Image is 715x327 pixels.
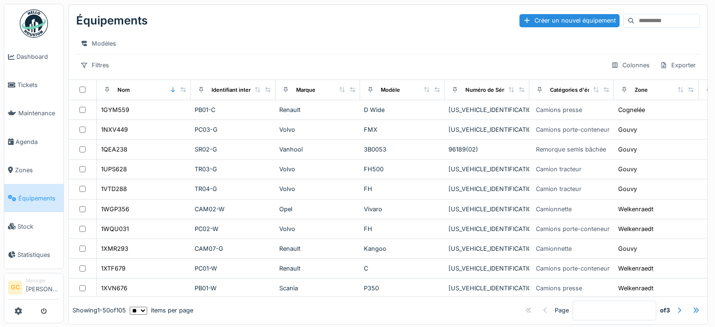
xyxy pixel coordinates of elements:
div: Camions presse [536,284,582,293]
div: Gouvy [618,145,637,154]
div: 3B0053 [364,145,441,154]
div: [US_VEHICLE_IDENTIFICATION_NUMBER]-01 [448,125,526,134]
div: Kangoo [364,244,441,253]
div: 1WQU031 [101,224,129,233]
div: Camion tracteur [536,184,581,193]
div: Showing 1 - 50 of 105 [72,306,126,315]
div: Welkenraedt [618,264,653,273]
a: Stock [4,212,63,240]
div: Volvo [279,165,356,174]
div: Colonnes [607,58,654,72]
div: Catégories d'équipement [550,86,615,94]
div: TR03-G [195,165,272,174]
div: 1XMR293 [101,244,128,253]
a: Tickets [4,71,63,99]
div: Camionnette [536,244,572,253]
div: Gouvy [618,244,637,253]
div: Volvo [279,184,356,193]
img: Badge_color-CXgf-gQk.svg [20,9,48,38]
div: TR04-G [195,184,272,193]
div: Renault [279,244,356,253]
div: Équipements [76,8,148,33]
div: FH500 [364,165,441,174]
div: Camions porte-conteneurs [536,264,613,273]
div: 1GYM559 [101,105,129,114]
div: [US_VEHICLE_IDENTIFICATION_NUMBER]-01 [448,165,526,174]
div: FH [364,224,441,233]
div: Gouvy [618,165,637,174]
span: Statistiques [17,250,60,259]
div: 1NXV449 [101,125,128,134]
div: Welkenraedt [618,224,653,233]
div: [US_VEHICLE_IDENTIFICATION_NUMBER]-01 [448,224,526,233]
div: [US_VEHICLE_IDENTIFICATION_NUMBER] [448,244,526,253]
div: Zone [635,86,648,94]
div: 1VTD288 [101,184,127,193]
div: CAM07-G [195,244,272,253]
div: PC01-W [195,264,272,273]
div: P350 [364,284,441,293]
div: Page [555,306,569,315]
a: Maintenance [4,99,63,128]
div: Gouvy [618,184,637,193]
div: C [364,264,441,273]
div: Volvo [279,125,356,134]
div: Vanhool [279,145,356,154]
div: SR02-G [195,145,272,154]
a: Agenda [4,128,63,156]
strong: of 3 [660,306,670,315]
span: Tickets [17,80,60,89]
a: Statistiques [4,240,63,269]
a: Zones [4,156,63,184]
div: Numéro de Série [465,86,509,94]
div: PC02-W [195,224,272,233]
span: Agenda [16,137,60,146]
div: Camions porte-conteneurs [536,125,613,134]
div: 1XVN676 [101,284,127,293]
li: GC [8,280,22,295]
div: CAM02-W [195,205,272,214]
div: Opel [279,205,356,214]
div: Camions porte-conteneurs [536,224,613,233]
div: items per page [130,306,193,315]
div: Volvo [279,224,356,233]
span: Stock [17,222,60,231]
div: Modèles [76,37,120,50]
div: Marque [296,86,315,94]
span: Équipements [18,194,60,203]
div: FH [364,184,441,193]
div: Camions presse [536,105,582,114]
div: FMX [364,125,441,134]
span: Dashboard [16,52,60,61]
a: GC Manager[PERSON_NAME] [8,277,60,300]
div: [US_VEHICLE_IDENTIFICATION_NUMBER]-01 [448,284,526,293]
div: 1QEA238 [101,145,127,154]
span: Zones [15,166,60,175]
div: Cognelée [618,105,645,114]
div: Remorque semis bâchée [536,145,606,154]
div: Scania [279,284,356,293]
div: [US_VEHICLE_IDENTIFICATION_NUMBER]-01 [448,205,526,214]
div: Nom [118,86,130,94]
a: Équipements [4,184,63,212]
div: 1UPS628 [101,165,127,174]
div: Camionnette [536,205,572,214]
li: [PERSON_NAME] [26,277,60,297]
div: D Wide [364,105,441,114]
div: Camion tracteur [536,165,581,174]
a: Dashboard [4,43,63,71]
div: Gouvy [618,125,637,134]
div: Filtres [76,58,113,72]
div: Exporter [656,58,700,72]
div: Modèle [381,86,400,94]
div: 1XTF679 [101,264,126,273]
div: Identifiant interne [212,86,257,94]
div: PC03-G [195,125,272,134]
div: Welkenraedt [618,284,653,293]
div: Renault [279,264,356,273]
div: [US_VEHICLE_IDENTIFICATION_NUMBER] [448,105,526,114]
div: 1WGP356 [101,205,129,214]
div: Manager [26,277,60,284]
div: PB01-W [195,284,272,293]
div: [US_VEHICLE_IDENTIFICATION_NUMBER]-01 [448,264,526,273]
